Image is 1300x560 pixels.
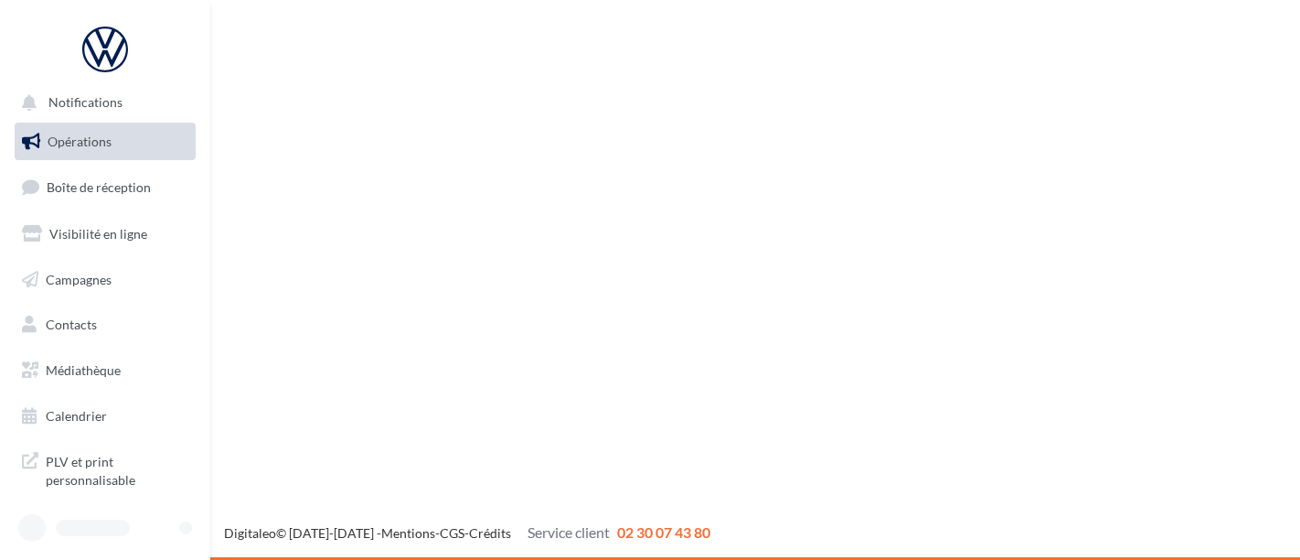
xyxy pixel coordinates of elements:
a: Visibilité en ligne [11,215,199,253]
a: Crédits [469,525,511,541]
span: Calendrier [46,408,107,424]
span: Opérations [48,134,112,149]
a: Boîte de réception [11,167,199,207]
a: Mentions [381,525,435,541]
a: Contacts [11,306,199,344]
span: Visibilité en ligne [49,226,147,242]
a: CGS [440,525,464,541]
a: Opérations [11,123,199,161]
a: Médiathèque [11,351,199,390]
a: Calendrier [11,397,199,436]
a: Digitaleo [224,525,276,541]
span: Médiathèque [46,362,121,378]
a: Campagnes [11,261,199,299]
span: Contacts [46,317,97,332]
span: Boîte de réception [47,179,151,195]
span: PLV et print personnalisable [46,449,188,489]
span: Notifications [48,95,123,111]
a: PLV et print personnalisable [11,442,199,496]
span: © [DATE]-[DATE] - - - [224,525,710,541]
span: 02 30 07 43 80 [617,523,710,541]
span: Campagnes [46,271,112,286]
span: Service client [527,523,610,541]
